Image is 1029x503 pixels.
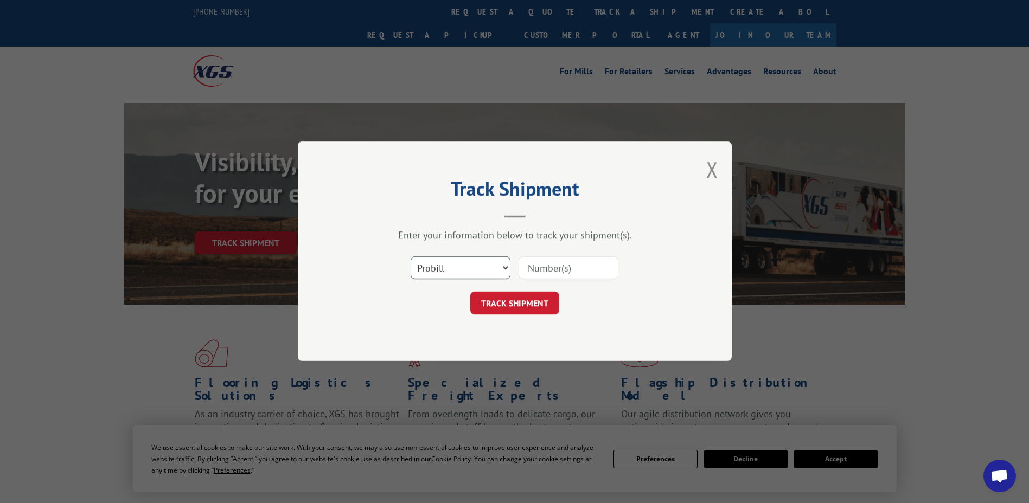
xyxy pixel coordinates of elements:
button: Close modal [706,155,718,184]
div: Enter your information below to track your shipment(s). [352,229,678,242]
input: Number(s) [519,257,618,280]
h2: Track Shipment [352,181,678,202]
div: Open chat [983,460,1016,492]
button: TRACK SHIPMENT [470,292,559,315]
